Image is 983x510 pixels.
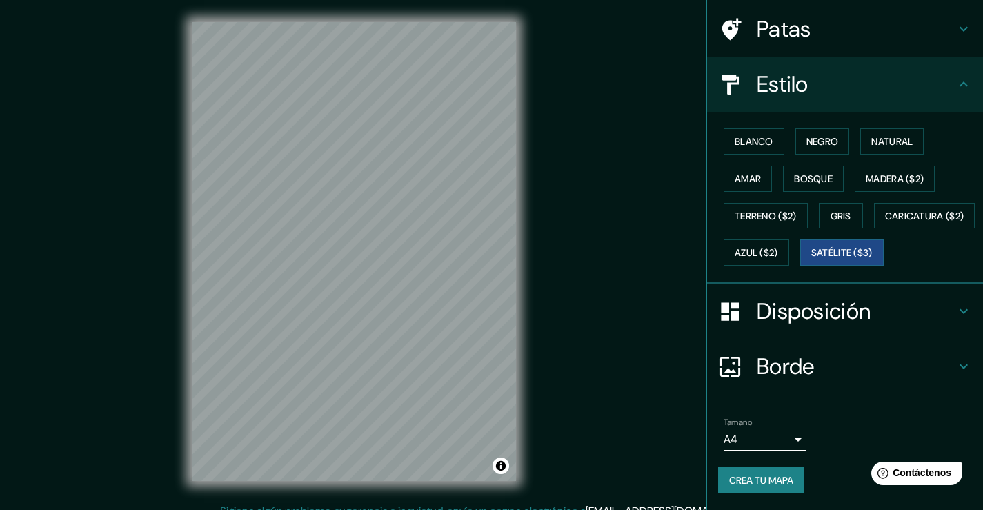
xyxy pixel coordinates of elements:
[874,203,975,229] button: Caricatura ($2)
[735,247,778,259] font: Azul ($2)
[192,22,516,481] canvas: Mapa
[860,456,968,495] iframe: Lanzador de widgets de ayuda
[885,210,964,222] font: Caricatura ($2)
[724,128,784,155] button: Blanco
[493,458,509,474] button: Activar o desactivar atribución
[871,135,913,148] font: Natural
[806,135,839,148] font: Negro
[724,429,806,451] div: A4
[735,210,797,222] font: Terreno ($2)
[718,467,804,493] button: Crea tu mapa
[811,247,873,259] font: Satélite ($3)
[800,239,884,266] button: Satélite ($3)
[831,210,851,222] font: Gris
[724,432,737,447] font: A4
[735,173,761,185] font: Amar
[783,166,844,192] button: Bosque
[707,284,983,339] div: Disposición
[757,297,871,326] font: Disposición
[795,128,850,155] button: Negro
[729,474,793,487] font: Crea tu mapa
[707,57,983,112] div: Estilo
[757,14,811,43] font: Patas
[707,339,983,394] div: Borde
[724,166,772,192] button: Amar
[819,203,863,229] button: Gris
[794,173,833,185] font: Bosque
[724,239,789,266] button: Azul ($2)
[757,352,815,381] font: Borde
[724,417,752,428] font: Tamaño
[735,135,773,148] font: Blanco
[860,128,924,155] button: Natural
[866,173,924,185] font: Madera ($2)
[855,166,935,192] button: Madera ($2)
[707,1,983,57] div: Patas
[724,203,808,229] button: Terreno ($2)
[757,70,808,99] font: Estilo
